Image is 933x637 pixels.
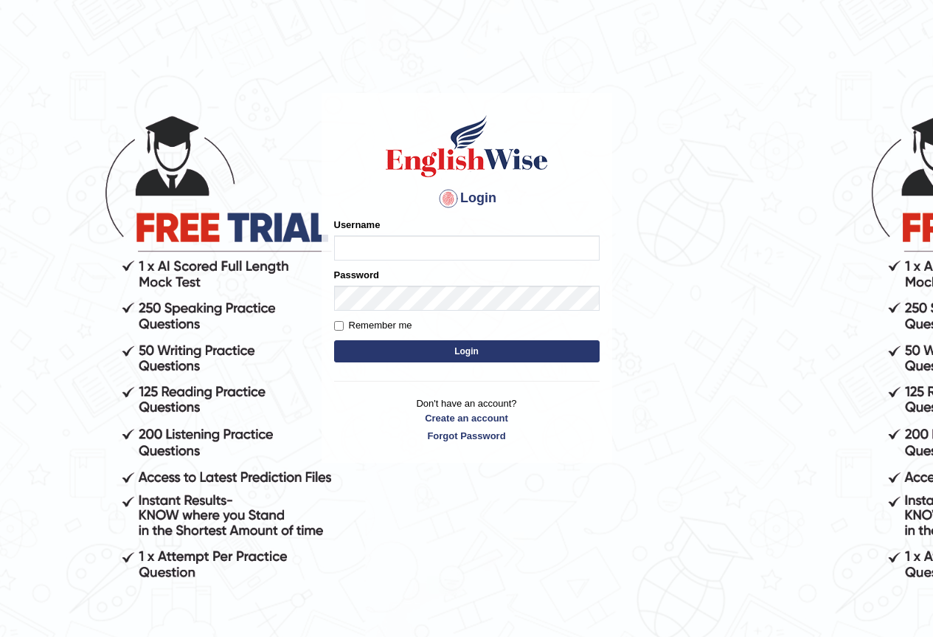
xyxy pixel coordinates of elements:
[334,218,381,232] label: Username
[334,340,600,362] button: Login
[334,187,600,210] h4: Login
[334,429,600,443] a: Forgot Password
[334,268,379,282] label: Password
[334,396,600,442] p: Don't have an account?
[383,113,551,179] img: Logo of English Wise sign in for intelligent practice with AI
[334,411,600,425] a: Create an account
[334,318,412,333] label: Remember me
[334,321,344,331] input: Remember me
